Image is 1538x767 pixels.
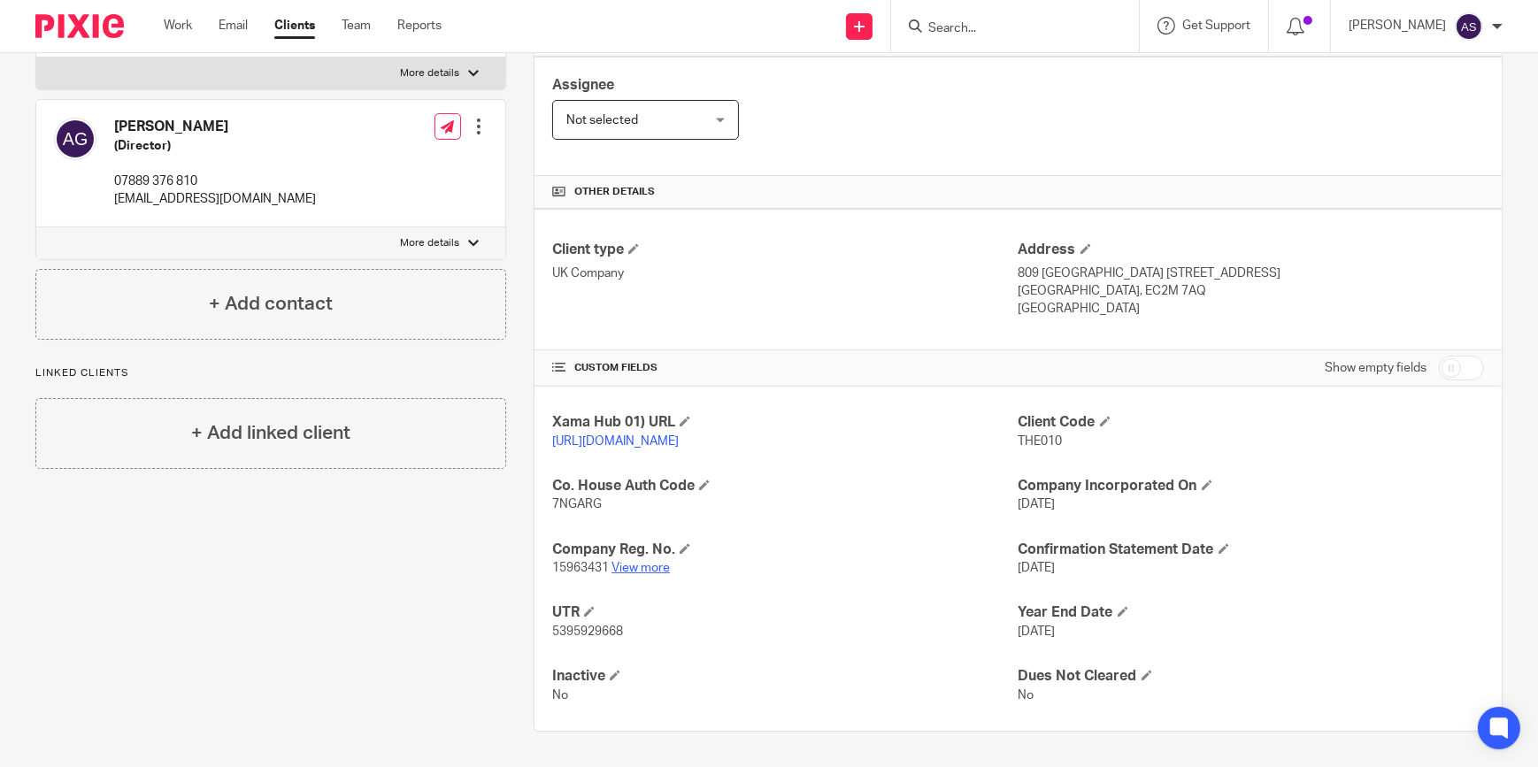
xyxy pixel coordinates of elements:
span: No [552,689,568,702]
span: 15963431 [552,562,609,574]
img: svg%3E [1455,12,1483,41]
h4: Client type [552,241,1018,259]
h4: Company Reg. No. [552,541,1018,559]
h4: Dues Not Cleared [1019,667,1484,686]
p: [GEOGRAPHIC_DATA], EC2M 7AQ [1019,282,1484,300]
h4: + Add linked client [191,419,350,447]
p: [EMAIL_ADDRESS][DOMAIN_NAME] [114,190,316,208]
a: View more [611,562,670,574]
h4: Co. House Auth Code [552,477,1018,495]
a: [URL][DOMAIN_NAME] [552,435,679,448]
p: [GEOGRAPHIC_DATA] [1019,300,1484,318]
label: Show empty fields [1325,359,1426,377]
a: Team [342,17,371,35]
img: Pixie [35,14,124,38]
span: Get Support [1182,19,1250,32]
span: Not selected [566,114,638,127]
h4: Address [1019,241,1484,259]
h4: Company Incorporated On [1019,477,1484,495]
p: 809 [GEOGRAPHIC_DATA] [STREET_ADDRESS] [1019,265,1484,282]
a: Work [164,17,192,35]
span: Other details [574,185,655,199]
a: Reports [397,17,442,35]
img: svg%3E [54,118,96,160]
p: Linked clients [35,366,506,380]
h4: Confirmation Statement Date [1019,541,1484,559]
span: 5395929668 [552,625,623,638]
h4: CUSTOM FIELDS [552,361,1018,375]
p: [PERSON_NAME] [1349,17,1446,35]
p: More details [400,236,459,250]
span: No [1019,689,1034,702]
span: [DATE] [1019,562,1056,574]
h4: Inactive [552,667,1018,686]
h4: Year End Date [1019,603,1484,622]
span: [DATE] [1019,625,1056,638]
h5: (Director) [114,137,316,155]
h4: [PERSON_NAME] [114,118,316,136]
a: Email [219,17,248,35]
p: UK Company [552,265,1018,282]
h4: Xama Hub 01) URL [552,413,1018,432]
h4: Client Code [1019,413,1484,432]
h4: UTR [552,603,1018,622]
span: THE010 [1019,435,1063,448]
h4: + Add contact [209,290,333,318]
span: 7NGARG [552,498,602,510]
a: Clients [274,17,315,35]
input: Search [927,21,1086,37]
span: Assignee [552,78,614,92]
p: 07889 376 810 [114,173,316,190]
p: More details [400,66,459,81]
span: [DATE] [1019,498,1056,510]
